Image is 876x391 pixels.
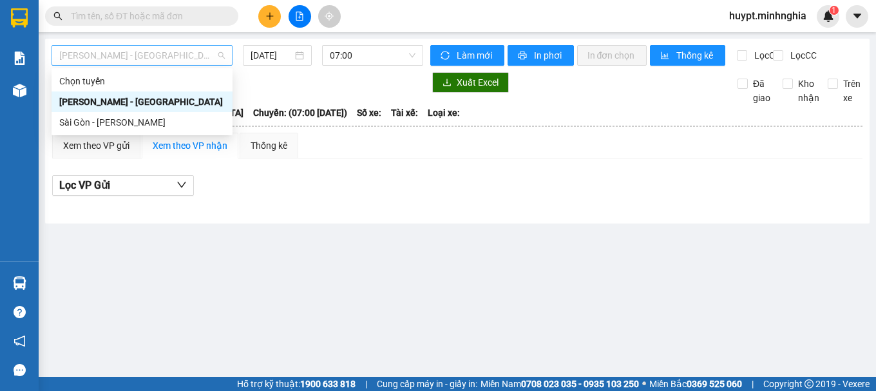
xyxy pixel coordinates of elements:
[14,364,26,376] span: message
[251,138,287,153] div: Thống kê
[11,8,28,28] img: logo-vxr
[430,45,504,66] button: syncLàm mới
[258,5,281,28] button: plus
[14,306,26,318] span: question-circle
[13,84,26,97] img: warehouse-icon
[749,48,783,62] span: Lọc CR
[52,175,194,196] button: Lọc VP Gửi
[251,48,293,62] input: 12/08/2025
[153,138,227,153] div: Xem theo VP nhận
[59,115,225,129] div: Sài Gòn - [PERSON_NAME]
[752,377,754,391] span: |
[660,51,671,61] span: bar-chart
[830,6,839,15] sup: 1
[52,112,233,133] div: Sài Gòn - Phan Rí
[823,10,834,22] img: icon-new-feature
[59,95,225,109] div: [PERSON_NAME] - [GEOGRAPHIC_DATA]
[846,5,868,28] button: caret-down
[457,48,494,62] span: Làm mới
[63,138,129,153] div: Xem theo VP gửi
[237,377,356,391] span: Hỗ trợ kỹ thuật:
[52,91,233,112] div: Phan Rí - Sài Gòn
[521,379,639,389] strong: 0708 023 035 - 0935 103 250
[377,377,477,391] span: Cung cấp máy in - giấy in:
[59,46,225,65] span: Phan Rí - Sài Gòn
[265,12,274,21] span: plus
[676,48,715,62] span: Thống kê
[432,72,509,93] button: downloadXuất Excel
[642,381,646,386] span: ⚪️
[719,8,817,24] span: huypt.minhnghia
[481,377,639,391] span: Miền Nam
[748,77,776,105] span: Đã giao
[852,10,863,22] span: caret-down
[14,335,26,347] span: notification
[805,379,814,388] span: copyright
[13,276,26,290] img: warehouse-icon
[176,180,187,190] span: down
[687,379,742,389] strong: 0369 525 060
[832,6,836,15] span: 1
[52,71,233,91] div: Chọn tuyến
[325,12,334,21] span: aim
[441,51,452,61] span: sync
[71,9,223,23] input: Tìm tên, số ĐT hoặc mã đơn
[508,45,574,66] button: printerIn phơi
[300,379,356,389] strong: 1900 633 818
[253,106,347,120] span: Chuyến: (07:00 [DATE])
[577,45,647,66] button: In đơn chọn
[295,12,304,21] span: file-add
[53,12,62,21] span: search
[785,48,819,62] span: Lọc CC
[534,48,564,62] span: In phơi
[650,45,725,66] button: bar-chartThống kê
[330,46,415,65] span: 07:00
[793,77,824,105] span: Kho nhận
[289,5,311,28] button: file-add
[59,177,110,193] span: Lọc VP Gửi
[365,377,367,391] span: |
[428,106,460,120] span: Loại xe:
[59,74,225,88] div: Chọn tuyến
[391,106,418,120] span: Tài xế:
[649,377,742,391] span: Miền Bắc
[357,106,381,120] span: Số xe:
[838,77,866,105] span: Trên xe
[13,52,26,65] img: solution-icon
[318,5,341,28] button: aim
[518,51,529,61] span: printer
